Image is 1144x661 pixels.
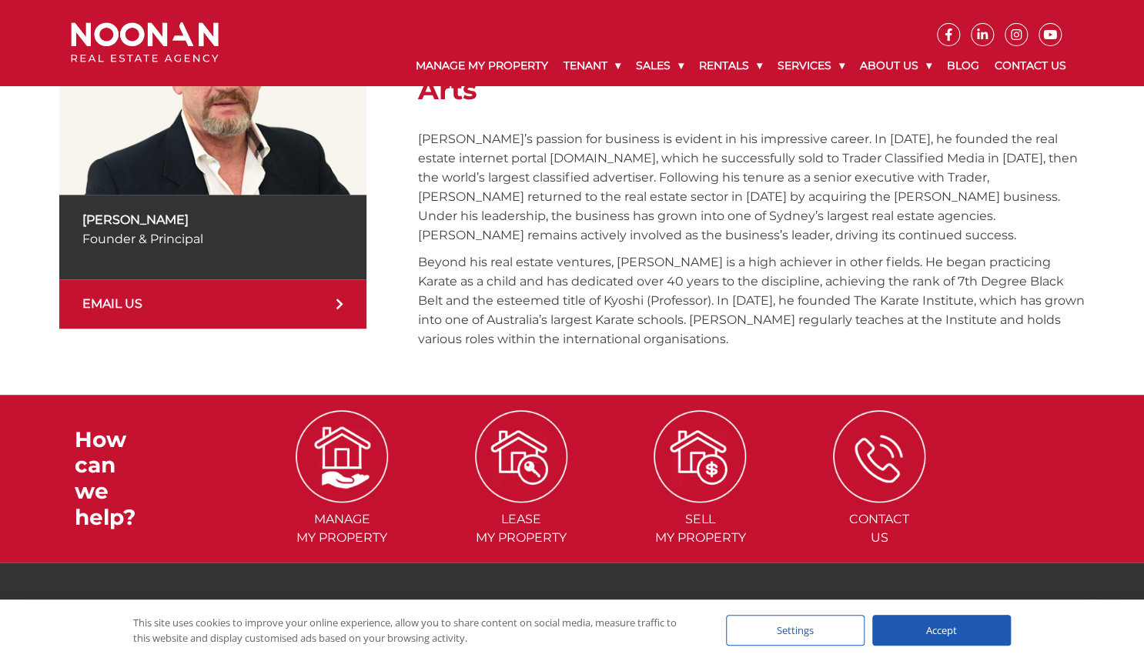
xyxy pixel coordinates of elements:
a: Sales [627,46,691,85]
img: ICONS [475,410,567,502]
a: ICONS Leasemy Property [433,448,609,545]
a: Rentals [691,46,769,85]
p: [PERSON_NAME]’s passion for business is evident in his impressive career. In [DATE], he founded t... [418,129,1085,245]
a: ICONS Managemy Property [254,448,430,545]
span: Lease my Property [433,510,609,547]
div: This site uses cookies to improve your online experience, allow you to share content on social me... [133,615,695,646]
div: Settings [726,615,865,646]
span: Contact Us [791,510,968,547]
span: Sell my Property [612,510,788,547]
a: Contact Us [986,46,1073,85]
img: ICONS [654,410,746,502]
a: Blog [938,46,986,85]
p: Beyond his real estate ventures, [PERSON_NAME] is a high achiever in other fields. He began pract... [418,252,1085,349]
h3: How can we help? [75,427,152,530]
div: Accept [872,615,1011,646]
p: Founder & Principal [82,229,344,249]
img: Noonan Real Estate Agency [71,22,219,63]
span: Manage my Property [254,510,430,547]
a: Manage My Property [407,46,555,85]
a: EMAIL US [59,279,367,329]
a: Services [769,46,851,85]
p: [PERSON_NAME] [82,210,344,229]
a: ICONS ContactUs [791,448,968,545]
a: About Us [851,46,938,85]
a: ICONS Sellmy Property [612,448,788,545]
img: ICONS [833,410,925,502]
a: Tenant [555,46,627,85]
img: ICONS [296,410,388,502]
